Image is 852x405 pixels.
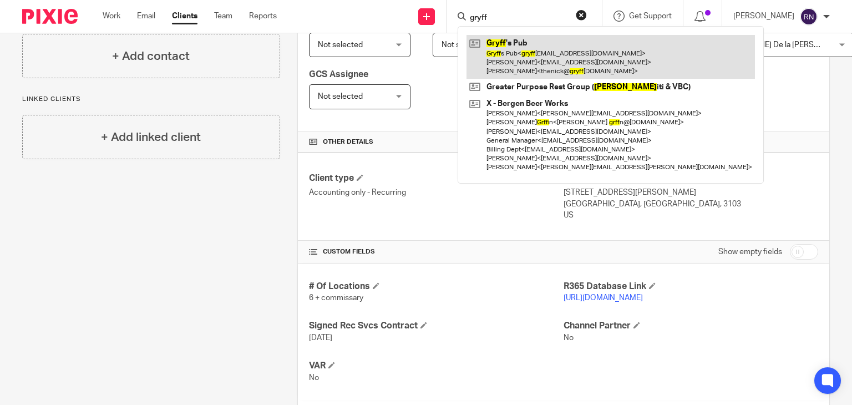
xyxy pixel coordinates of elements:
label: Show empty fields [718,246,782,257]
p: [STREET_ADDRESS][PERSON_NAME] [564,187,818,198]
button: Clear [576,9,587,21]
a: Work [103,11,120,22]
input: Search [469,13,569,23]
span: No [564,334,574,342]
h4: VAR [309,360,564,372]
span: Not selected [318,93,363,100]
p: [PERSON_NAME] [733,11,794,22]
p: [GEOGRAPHIC_DATA], [GEOGRAPHIC_DATA], 3103 [564,199,818,210]
img: svg%3E [800,8,818,26]
span: No [309,374,319,382]
span: [DATE] [309,334,332,342]
span: Get Support [629,12,672,20]
span: Not selected [318,41,363,49]
h4: Signed Rec Svcs Contract [309,320,564,332]
p: US [564,210,818,221]
h4: + Add linked client [101,129,201,146]
a: Team [214,11,232,22]
h4: Channel Partner [564,320,818,332]
h4: Client type [309,173,564,184]
h4: # Of Locations [309,281,564,292]
span: Other details [323,138,373,146]
h4: + Add contact [112,48,190,65]
a: Clients [172,11,197,22]
img: Pixie [22,9,78,24]
p: Accounting only - Recurring [309,187,564,198]
a: [URL][DOMAIN_NAME] [564,294,643,302]
p: Linked clients [22,95,280,104]
a: Reports [249,11,277,22]
h4: CUSTOM FIELDS [309,247,564,256]
h4: R365 Database Link [564,281,818,292]
span: Not selected [442,41,486,49]
span: 6 + commissary [309,294,363,302]
span: GCS Assignee [309,70,368,79]
a: Email [137,11,155,22]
